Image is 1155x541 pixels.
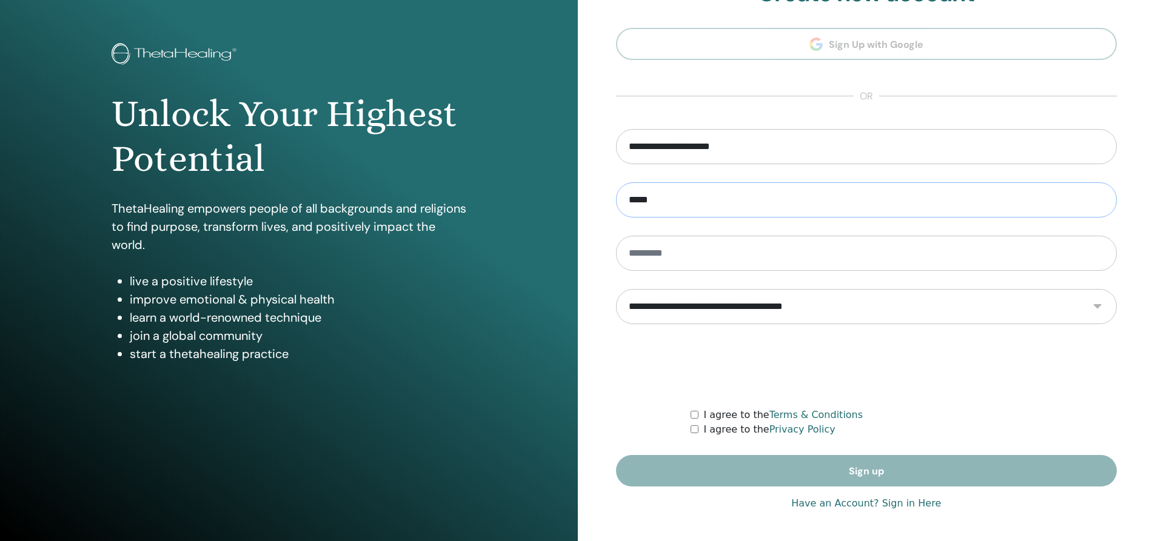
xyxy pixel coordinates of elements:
li: join a global community [130,327,466,345]
span: or [854,89,879,104]
label: I agree to the [703,408,863,422]
li: improve emotional & physical health [130,290,466,308]
h1: Unlock Your Highest Potential [112,91,466,182]
iframe: reCAPTCHA [774,342,959,390]
li: live a positive lifestyle [130,272,466,290]
li: learn a world-renowned technique [130,308,466,327]
a: Terms & Conditions [769,409,863,420]
li: start a thetahealing practice [130,345,466,363]
a: Have an Account? Sign in Here [791,496,941,511]
label: I agree to the [703,422,835,437]
a: Privacy Policy [769,423,835,435]
p: ThetaHealing empowers people of all backgrounds and religions to find purpose, transform lives, a... [112,199,466,254]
